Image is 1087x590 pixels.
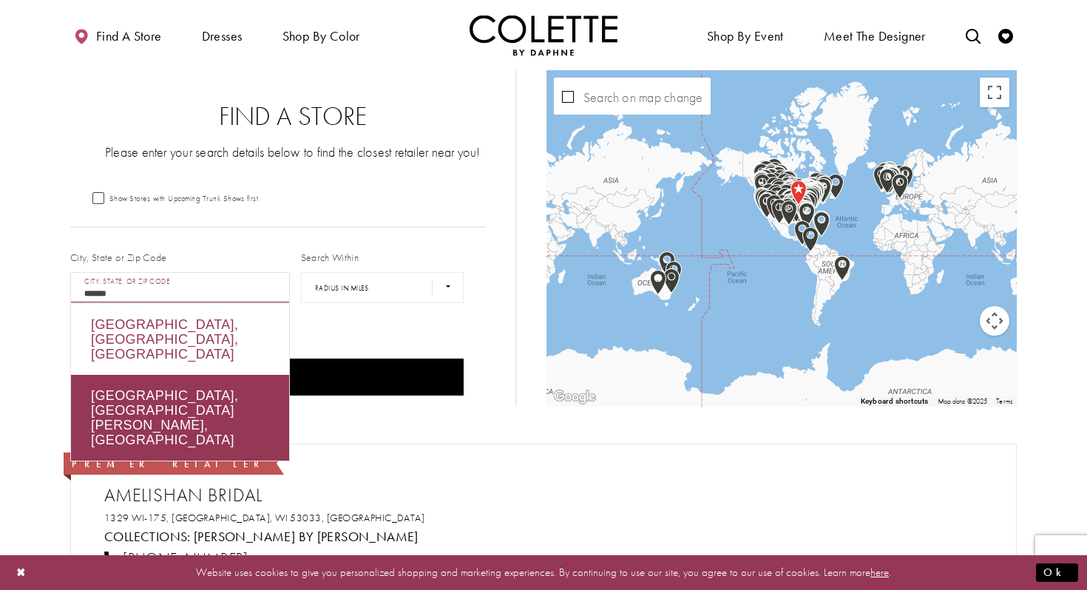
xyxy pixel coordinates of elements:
h2: Amelishan Bridal [104,484,998,506]
a: Toggle search [962,15,984,55]
span: Shop By Event [707,29,784,44]
input: City, State, or ZIP Code [70,272,290,303]
button: Toggle fullscreen view [980,78,1009,107]
span: Shop by color [282,29,360,44]
span: Premier Retailer [72,458,265,470]
label: City, State or Zip Code [70,250,167,265]
button: Map camera controls [980,306,1009,336]
img: Google [550,387,599,407]
span: Dresses [202,29,243,44]
span: Collections: [104,528,191,545]
button: Submit Dialog [1036,563,1078,582]
label: Search Within [301,250,359,265]
h2: Find a Store [100,102,486,132]
div: Map with store locations [546,70,1017,407]
img: Colette by Daphne [470,15,617,55]
select: Radius In Miles [301,272,464,303]
span: Map data ©2025 [938,396,988,406]
a: Meet the designer [820,15,929,55]
p: Please enter your search details below to find the closest retailer near you! [100,143,486,161]
button: Close Dialog [9,560,34,586]
a: Check Wishlist [995,15,1017,55]
p: Website uses cookies to give you personalized shopping and marketing experiences. By continuing t... [106,563,981,583]
a: Open this area in Google Maps (opens a new window) [550,387,599,407]
span: Dresses [198,15,246,55]
a: here [870,565,889,580]
a: [PHONE_NUMBER] [104,549,248,568]
a: Terms (opens in new tab) [996,396,1012,406]
div: [GEOGRAPHIC_DATA], [GEOGRAPHIC_DATA], [GEOGRAPHIC_DATA] [71,304,289,375]
a: Opens in new tab [104,511,425,524]
a: Visit Home Page [470,15,617,55]
button: Keyboard shortcuts [860,396,928,407]
span: Shop by color [279,15,364,55]
a: Visit Colette by Daphne page - Opens in new tab [194,528,419,545]
a: Find a store [70,15,165,55]
div: [GEOGRAPHIC_DATA], [GEOGRAPHIC_DATA][PERSON_NAME], [GEOGRAPHIC_DATA] [71,375,289,461]
span: [PHONE_NUMBER] [123,549,248,568]
span: Shop By Event [703,15,788,55]
span: Find a store [96,29,162,44]
span: Meet the designer [824,29,926,44]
